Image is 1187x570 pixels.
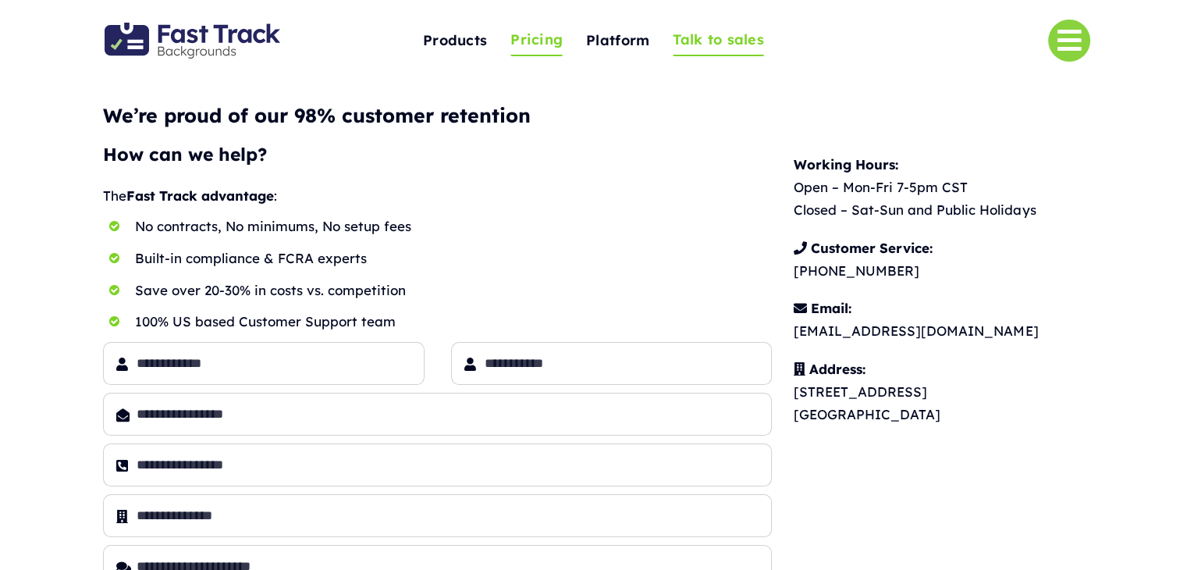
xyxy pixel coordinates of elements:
p: [STREET_ADDRESS] [GEOGRAPHIC_DATA] [794,358,1106,426]
div: 100% US based Customer Support team [135,311,773,333]
p: Save over 20-30% in costs vs. competition [135,280,773,302]
b: Working Hours: [794,156,898,173]
p: [PHONE_NUMBER] [794,237,1106,283]
span: Pricing [510,28,563,52]
b: Email: [811,300,851,316]
p: The : [103,185,772,208]
b: Address: [809,361,865,377]
p: Open – Mon-Fri 7-5pm CST Closed – Sat-Sun and Public Holidays [794,154,1106,222]
nav: One Page [345,2,842,80]
div: No contracts, No minimums, No setup fees [135,216,773,238]
a: Fast Track Backgrounds Logo [105,21,280,37]
a: Link to # [1048,20,1090,62]
img: Fast Track Backgrounds Logo [105,23,280,59]
a: Platform [586,24,649,58]
span: Talk to sales [673,28,764,52]
a: Talk to sales [673,25,764,57]
strong: We’re proud of our 98% customer retention [103,103,531,127]
a: Pricing [510,25,563,57]
span: Products [423,29,487,53]
span: Platform [586,29,649,53]
strong: How can we help? [103,143,267,166]
b: Fast Track advantage [126,187,274,204]
p: [EMAIL_ADDRESS][DOMAIN_NAME] [794,297,1106,343]
p: Built-in compliance & FCRA experts [135,248,773,270]
b: Customer Service: [811,240,933,256]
